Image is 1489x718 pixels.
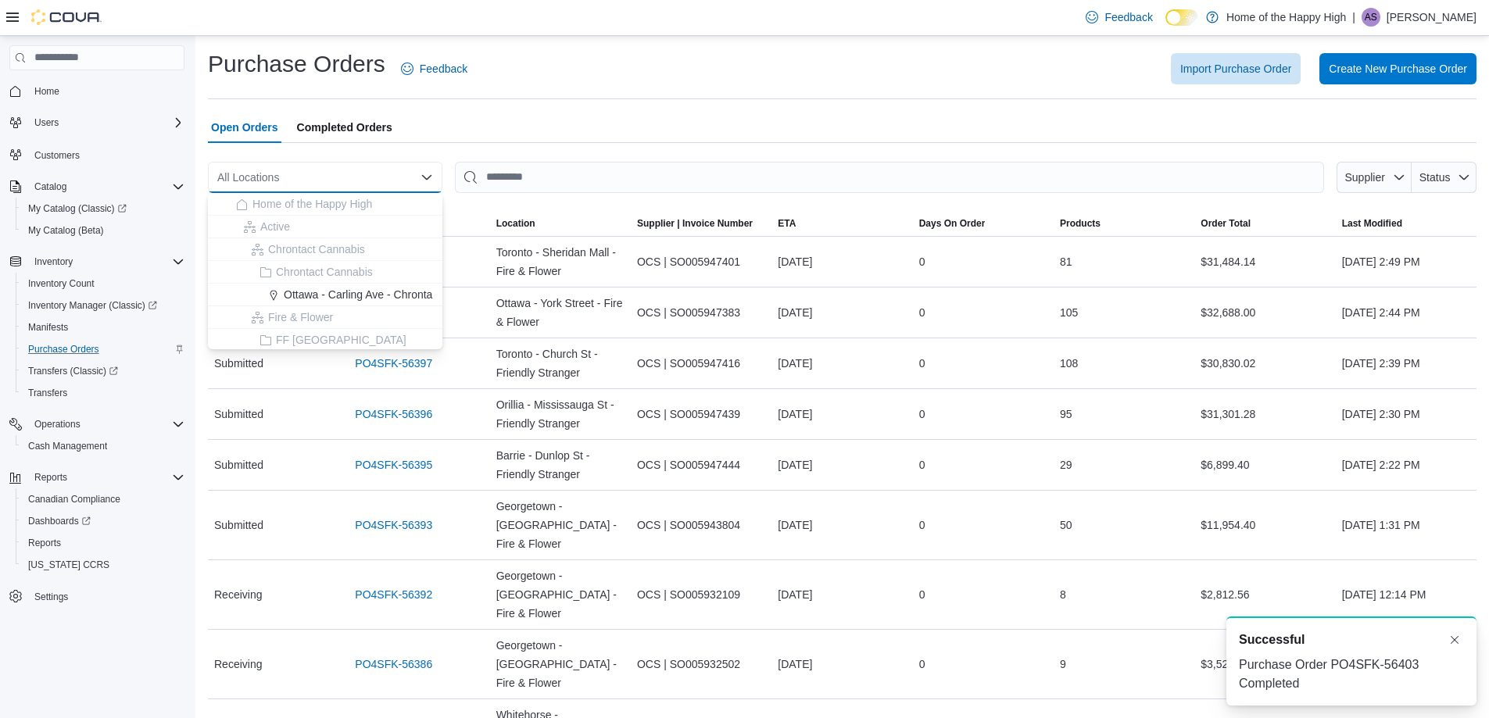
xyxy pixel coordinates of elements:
button: Active [208,216,442,238]
a: Settings [28,588,74,606]
div: [DATE] 2:22 PM [1336,449,1476,480]
span: Customers [28,145,184,164]
span: Settings [34,591,68,603]
h1: Purchase Orders [208,48,385,80]
span: Georgetown - [GEOGRAPHIC_DATA] - Fire & Flower [496,566,625,623]
div: Purchase Order PO4SFK-56403 Completed [1239,655,1464,693]
span: Receiving [214,655,262,673]
button: Operations [28,415,87,434]
button: Inventory [3,251,191,273]
div: [DATE] 12:14 PM [1336,579,1476,610]
button: Purchase Orders [16,338,191,360]
a: [US_STATE] CCRS [22,555,116,574]
button: Cash Management [16,435,191,457]
button: Order Total [1194,211,1335,236]
a: Inventory Manager (Classic) [16,295,191,316]
button: Import Purchase Order [1171,53,1301,84]
span: Home [34,85,59,98]
button: Supplier | Invoice Number [631,211,771,236]
span: 9 [1060,655,1066,673]
span: Chrontact Cannabis [268,241,365,257]
button: Dismiss toast [1445,630,1464,649]
button: Fire & Flower [208,306,442,329]
button: Reports [16,532,191,554]
span: Purchase Orders [28,343,99,355]
span: 0 [919,455,925,474]
span: Create New Purchase Order [1329,61,1467,77]
button: Chrontact Cannabis [208,238,442,261]
div: [DATE] [771,398,912,430]
span: Days On Order [919,217,986,230]
a: PO4SFK-56397 [355,354,432,373]
span: Purchase Orders [22,340,184,359]
span: Active [260,219,290,234]
p: [PERSON_NAME] [1387,8,1476,27]
span: 50 [1060,516,1072,534]
button: FF [GEOGRAPHIC_DATA] [208,329,442,352]
span: My Catalog (Beta) [28,224,104,237]
span: Manifests [28,321,68,334]
div: OCS | SO005947401 [631,246,771,277]
span: Ottawa - York Street - Fire & Flower [496,294,625,331]
a: PO4SFK-56386 [355,655,432,673]
div: [DATE] [771,246,912,277]
span: Feedback [420,61,467,77]
span: Transfers [22,384,184,402]
span: Status [1419,171,1451,184]
a: PO4SFK-56393 [355,516,432,534]
span: Submitted [214,455,263,474]
span: Reports [34,471,67,484]
input: Dark Mode [1165,9,1198,26]
span: Dark Mode [1165,26,1166,27]
p: | [1352,8,1355,27]
span: Inventory Manager (Classic) [22,296,184,315]
span: Georgetown - [GEOGRAPHIC_DATA] - Fire & Flower [496,497,625,553]
div: $11,954.40 [1194,509,1335,541]
span: Ottawa - Carling Ave - Chrontact Cannabis [284,287,490,302]
a: Transfers (Classic) [16,360,191,382]
span: Home of the Happy High [252,196,372,212]
a: Inventory Manager (Classic) [22,296,163,315]
div: [DATE] [771,648,912,680]
div: [DATE] [771,348,912,379]
span: Customers [34,149,80,162]
div: OCS | SO005943804 [631,509,771,541]
button: Transfers [16,382,191,404]
button: Customers [3,143,191,166]
span: Cash Management [28,440,107,452]
span: Successful [1239,630,1305,649]
span: Open Orders [211,112,278,143]
div: [DATE] 2:49 PM [1336,246,1476,277]
button: Catalog [3,176,191,198]
span: Operations [34,418,81,430]
span: Inventory Manager (Classic) [28,299,157,312]
button: Products [1054,211,1194,236]
button: Days On Order [913,211,1054,236]
span: Submitted [214,354,263,373]
span: Operations [28,415,184,434]
span: 8 [1060,585,1066,604]
span: Users [34,116,59,129]
span: Submitted [214,516,263,534]
a: My Catalog (Beta) [22,221,110,240]
div: OCS | SO005932109 [631,579,771,610]
div: OCS | SO005947444 [631,449,771,480]
a: My Catalog (Classic) [22,199,133,218]
button: Home [3,80,191,102]
span: 0 [919,516,925,534]
div: Location [496,217,535,230]
span: 29 [1060,455,1072,474]
span: Manifests [22,318,184,337]
span: Toronto - Sheridan Mall - Fire & Flower [496,243,625,280]
span: My Catalog (Beta) [22,221,184,240]
div: OCS | SO005932502 [631,648,771,680]
button: Users [3,112,191,134]
span: Orillia - Mississauga St - Friendly Stranger [496,395,625,433]
span: Reports [28,468,184,487]
span: Import Purchase Order [1180,61,1291,77]
span: Last Modified [1342,217,1402,230]
span: Supplier | Invoice Number [637,217,753,230]
a: PO4SFK-56395 [355,455,432,474]
button: Last Modified [1336,211,1476,236]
